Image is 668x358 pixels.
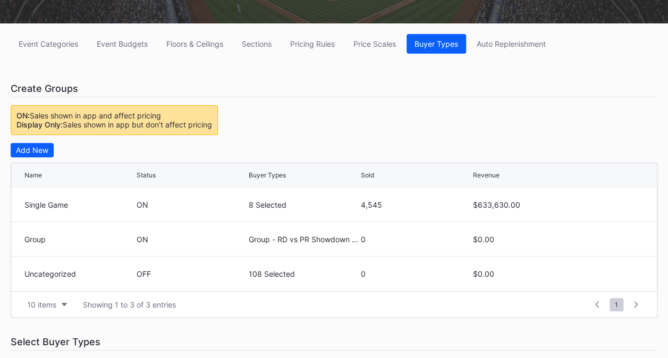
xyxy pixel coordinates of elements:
[415,39,458,48] div: Buyer Types
[16,111,212,120] div: Sales shown in app and affect pricing
[249,200,358,209] div: 8 Selected
[361,269,470,278] div: 0
[24,269,134,278] div: Uncategorized
[610,298,623,311] span: 1
[11,334,657,351] div: Select Buyer Types
[407,34,466,54] button: Buyer Types
[16,146,48,155] div: Add New
[361,200,470,209] div: 4,545
[473,235,582,244] div: $0.00
[19,39,78,48] div: Event Categories
[249,235,358,244] div: Group - RD vs PR Showdown (GDRPR | 74904)
[11,143,54,157] button: Add New
[16,120,63,129] span: Display Only:
[473,200,582,209] div: $633,630.00
[89,34,156,54] button: Event Budgets
[137,269,246,278] div: OFF
[27,300,56,309] div: 10 items
[137,171,156,179] div: Status
[83,300,176,309] div: Showing 1 to 3 of 3 entries
[345,34,404,54] button: Price Scales
[22,297,72,312] button: 10 items
[137,200,246,209] div: ON
[242,39,272,48] div: Sections
[469,34,554,54] button: Auto Replenishment
[290,39,335,48] div: Pricing Rules
[361,171,374,179] div: Sold
[166,39,223,48] div: Floors & Ceilings
[11,80,657,97] div: Create Groups
[361,235,470,244] div: 0
[24,235,134,244] div: Group
[249,171,286,179] div: Buyer Types
[24,171,42,179] div: Name
[11,34,86,54] button: Event Categories
[473,269,582,278] div: $0.00
[282,34,343,54] button: Pricing Rules
[473,171,500,179] div: Revenue
[249,269,358,278] div: 108 Selected
[158,34,231,54] button: Floors & Ceilings
[477,39,546,48] div: Auto Replenishment
[353,39,396,48] div: Price Scales
[16,120,212,129] div: Sales shown in app but don't affect pricing
[234,34,280,54] button: Sections
[16,111,30,120] span: ON:
[24,200,134,209] div: Single Game
[97,39,148,48] div: Event Budgets
[137,235,246,244] div: ON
